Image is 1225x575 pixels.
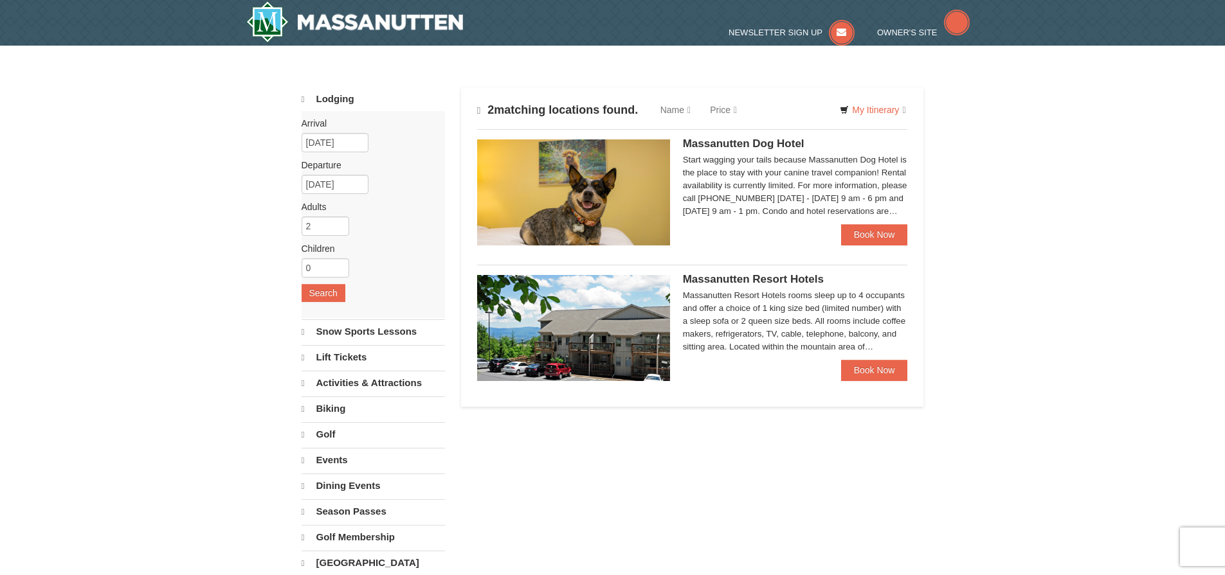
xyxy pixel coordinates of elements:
[877,28,970,37] a: Owner's Site
[302,551,445,575] a: [GEOGRAPHIC_DATA]
[477,139,670,245] img: 27428181-5-81c892a3.jpg
[302,200,435,213] label: Adults
[302,284,345,302] button: Search
[302,473,445,498] a: Dining Events
[877,28,938,37] span: Owner's Site
[683,154,908,218] div: Start wagging your tails because Massanutten Dog Hotel is the place to stay with your canine trav...
[729,28,822,37] span: Newsletter Sign Up
[302,396,445,421] a: Biking
[683,273,824,285] span: Massanutten Resort Hotels
[841,224,908,245] a: Book Now
[841,360,908,380] a: Book Now
[683,289,908,353] div: Massanutten Resort Hotels rooms sleep up to 4 occupants and offer a choice of 1 king size bed (li...
[477,275,670,380] img: 19219026-1-e3b4ac8e.jpg
[729,28,855,37] a: Newsletter Sign Up
[302,499,445,524] a: Season Passes
[302,319,445,344] a: Snow Sports Lessons
[302,159,435,172] label: Departure
[246,1,464,42] a: Massanutten Resort
[831,100,914,119] a: My Itinerary
[302,87,445,111] a: Lodging
[302,422,445,447] a: Golf
[302,371,445,395] a: Activities & Attractions
[302,448,445,472] a: Events
[683,137,804,150] span: Massanutten Dog Hotel
[246,1,464,42] img: Massanutten Resort Logo
[302,242,435,255] label: Children
[700,97,747,123] a: Price
[651,97,700,123] a: Name
[302,117,435,130] label: Arrival
[302,525,445,549] a: Golf Membership
[302,345,445,369] a: Lift Tickets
